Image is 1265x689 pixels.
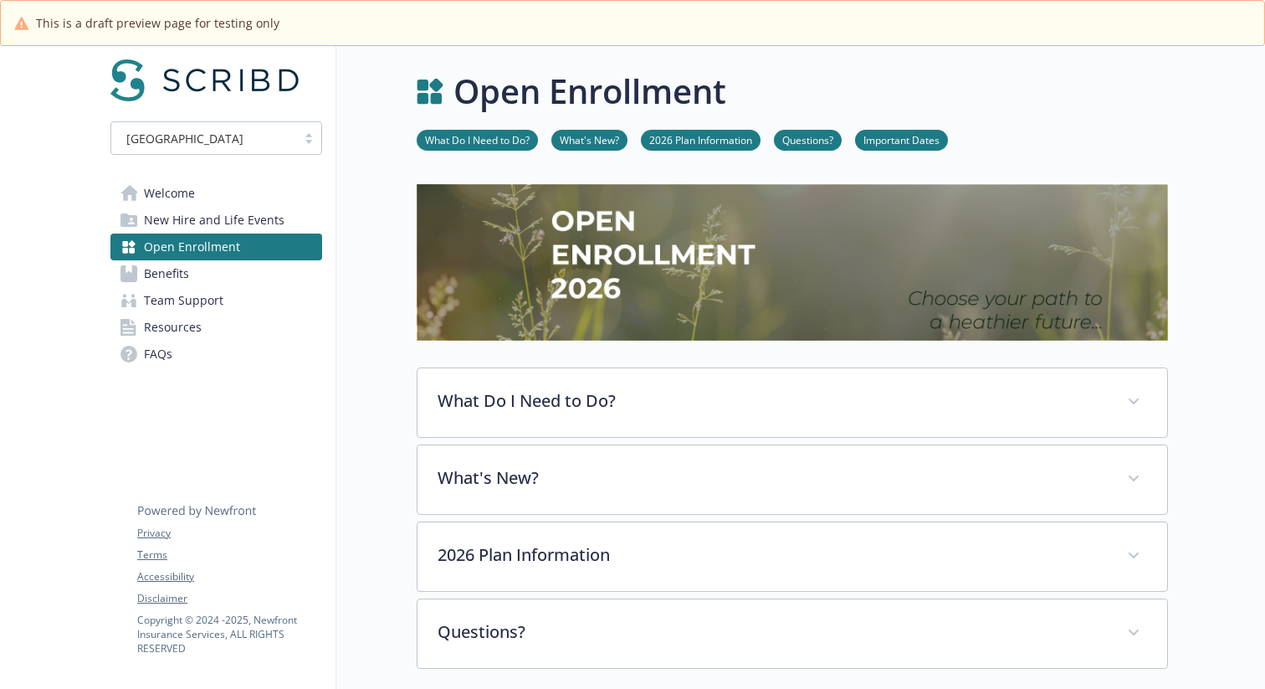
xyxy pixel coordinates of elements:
[417,184,1168,341] img: open enrollment page banner
[110,287,322,314] a: Team Support
[641,131,761,147] a: 2026 Plan Information
[137,526,321,541] a: Privacy
[110,207,322,234] a: New Hire and Life Events
[137,613,321,656] p: Copyright © 2024 - 2025 , Newfront Insurance Services, ALL RIGHTS RESERVED
[453,66,726,116] h1: Open Enrollment
[774,131,842,147] a: Questions?
[417,445,1167,514] div: What's New?
[137,548,321,563] a: Terms
[438,388,1107,414] p: What Do I Need to Do?
[144,260,189,287] span: Benefits
[438,620,1107,645] p: Questions?
[144,287,223,314] span: Team Support
[137,591,321,606] a: Disclaimer
[110,341,322,368] a: FAQs
[126,130,243,147] span: [GEOGRAPHIC_DATA]
[417,522,1167,591] div: 2026 Plan Information
[144,180,195,207] span: Welcome
[110,234,322,260] a: Open Enrollment
[137,569,321,584] a: Accessibility
[417,599,1167,668] div: Questions?
[110,180,322,207] a: Welcome
[417,368,1167,437] div: What Do I Need to Do?
[144,341,172,368] span: FAQs
[144,207,284,234] span: New Hire and Life Events
[438,465,1107,491] p: What's New?
[110,314,322,341] a: Resources
[417,131,538,147] a: What Do I Need to Do?
[855,131,948,147] a: Important Dates
[144,234,240,260] span: Open Enrollment
[438,542,1107,568] p: 2026 Plan Information
[144,314,202,341] span: Resources
[110,260,322,287] a: Benefits
[36,14,279,32] span: This is a draft preview page for testing only
[551,131,627,147] a: What's New?
[120,130,288,147] span: [GEOGRAPHIC_DATA]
